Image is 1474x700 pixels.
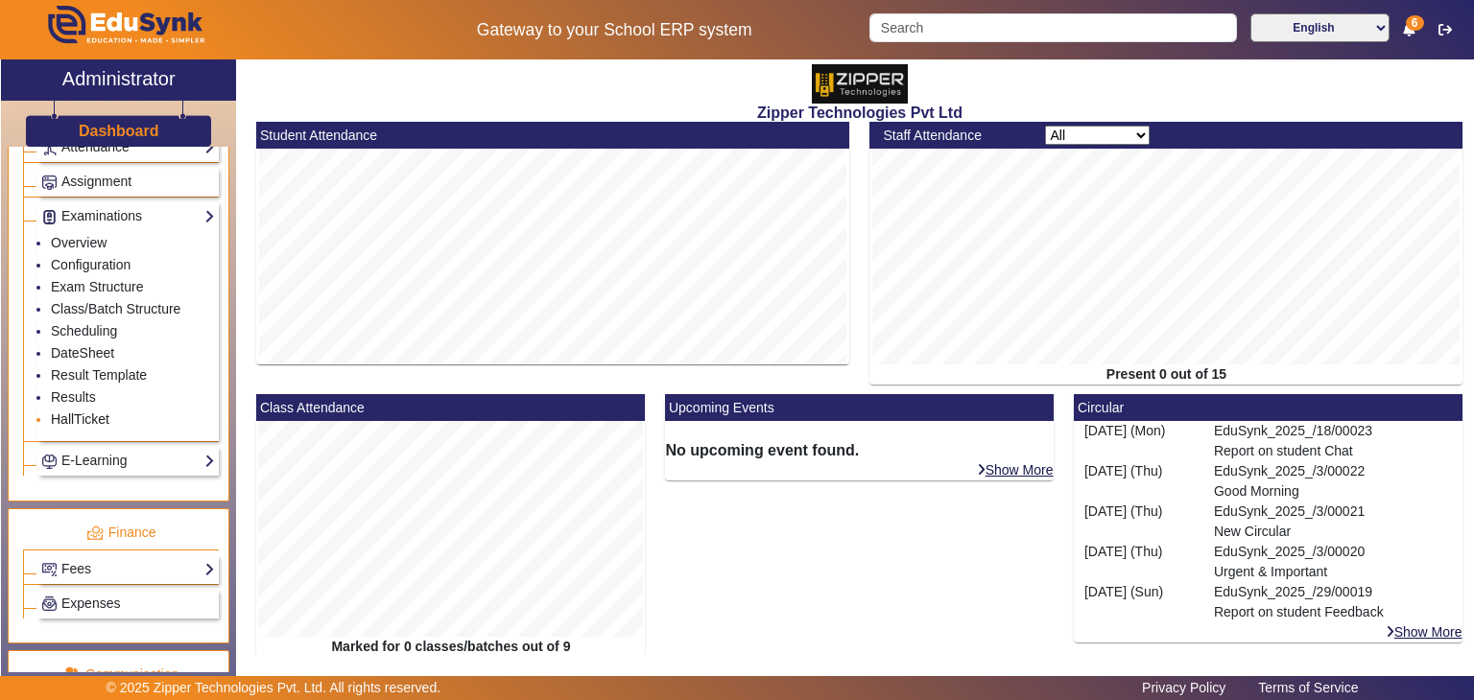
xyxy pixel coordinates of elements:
[62,67,176,90] h2: Administrator
[51,235,107,250] a: Overview
[61,595,120,611] span: Expenses
[51,301,180,316] a: Class/Batch Structure
[1248,675,1367,700] a: Terms of Service
[78,121,160,141] a: Dashboard
[51,279,143,294] a: Exam Structure
[812,64,908,104] img: 36227e3f-cbf6-4043-b8fc-b5c5f2957d0a
[256,394,645,421] mat-card-header: Class Attendance
[869,13,1236,42] input: Search
[1406,15,1424,31] span: 6
[1074,421,1203,461] div: [DATE] (Mon)
[1132,675,1235,700] a: Privacy Policy
[41,171,215,193] a: Assignment
[51,367,147,383] a: Result Template
[79,122,159,140] h3: Dashboard
[107,678,441,698] p: © 2025 Zipper Technologies Pvt. Ltd. All rights reserved.
[256,637,645,657] div: Marked for 0 classes/batches out of 9
[1214,481,1453,502] p: Good Morning
[1214,441,1453,461] p: Report on student Chat
[63,666,81,684] img: communication.png
[873,126,1035,146] div: Staff Attendance
[1,59,236,101] a: Administrator
[1385,623,1463,641] a: Show More
[1203,461,1462,502] div: EduSynk_2025_/3/00022
[256,122,849,149] mat-card-header: Student Attendance
[41,593,215,615] a: Expenses
[23,665,219,685] p: Communication
[42,175,57,190] img: Assignments.png
[51,257,131,272] a: Configuration
[1074,394,1462,421] mat-card-header: Circular
[665,394,1054,421] mat-card-header: Upcoming Events
[1214,602,1453,622] p: Report on student Feedback
[1203,582,1462,622] div: EduSynk_2025_/29/00019
[51,323,117,338] a: Scheduling
[1074,542,1203,582] div: [DATE] (Thu)
[665,441,1054,459] h6: No upcoming event found.
[247,104,1473,122] h2: Zipper Technologies Pvt Ltd
[1214,522,1453,542] p: New Circular
[1074,502,1203,542] div: [DATE] (Thu)
[86,525,104,542] img: finance.png
[1203,421,1462,461] div: EduSynk_2025_/18/00023
[976,461,1055,478] a: Show More
[1203,502,1462,542] div: EduSynk_2025_/3/00021
[23,523,219,543] p: Finance
[1074,582,1203,622] div: [DATE] (Sun)
[1074,461,1203,502] div: [DATE] (Thu)
[51,389,96,405] a: Results
[379,20,849,40] h5: Gateway to your School ERP system
[42,596,57,611] img: Payroll.png
[61,174,131,189] span: Assignment
[1203,542,1462,582] div: EduSynk_2025_/3/00020
[51,345,114,361] a: DateSheet
[869,364,1462,385] div: Present 0 out of 15
[1214,562,1453,582] p: Urgent & Important
[51,411,109,427] a: HallTicket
